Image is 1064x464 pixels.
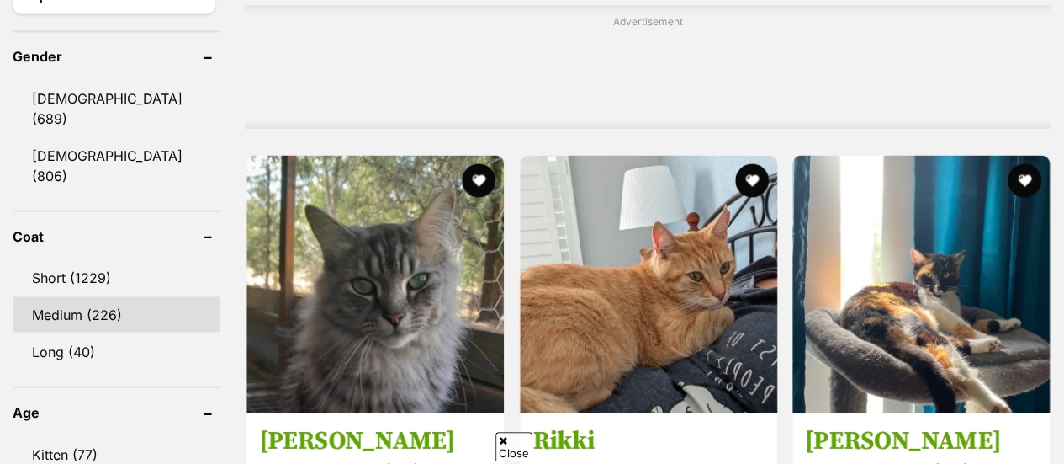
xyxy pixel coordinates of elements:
[462,163,495,197] button: favourite
[13,49,220,64] header: Gender
[734,163,768,197] button: favourite
[13,80,220,136] a: [DEMOGRAPHIC_DATA] (689)
[245,5,1051,128] div: Advertisement
[532,424,765,456] h3: Rikki
[13,259,220,295] a: Short (1229)
[13,404,220,419] header: Age
[792,155,1050,413] img: Alice - Domestic Short Hair (DSH) Cat
[259,424,491,456] h3: [PERSON_NAME]
[495,432,532,461] span: Close
[520,155,777,413] img: Rikki - Domestic Short Hair Cat
[13,333,220,369] a: Long (40)
[13,228,220,243] header: Coat
[13,137,220,193] a: [DEMOGRAPHIC_DATA] (806)
[1008,163,1041,197] button: favourite
[13,296,220,332] a: Medium (226)
[246,155,504,413] img: Grandy - Domestic Long Hair (DLH) Cat
[805,424,1037,456] h3: [PERSON_NAME]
